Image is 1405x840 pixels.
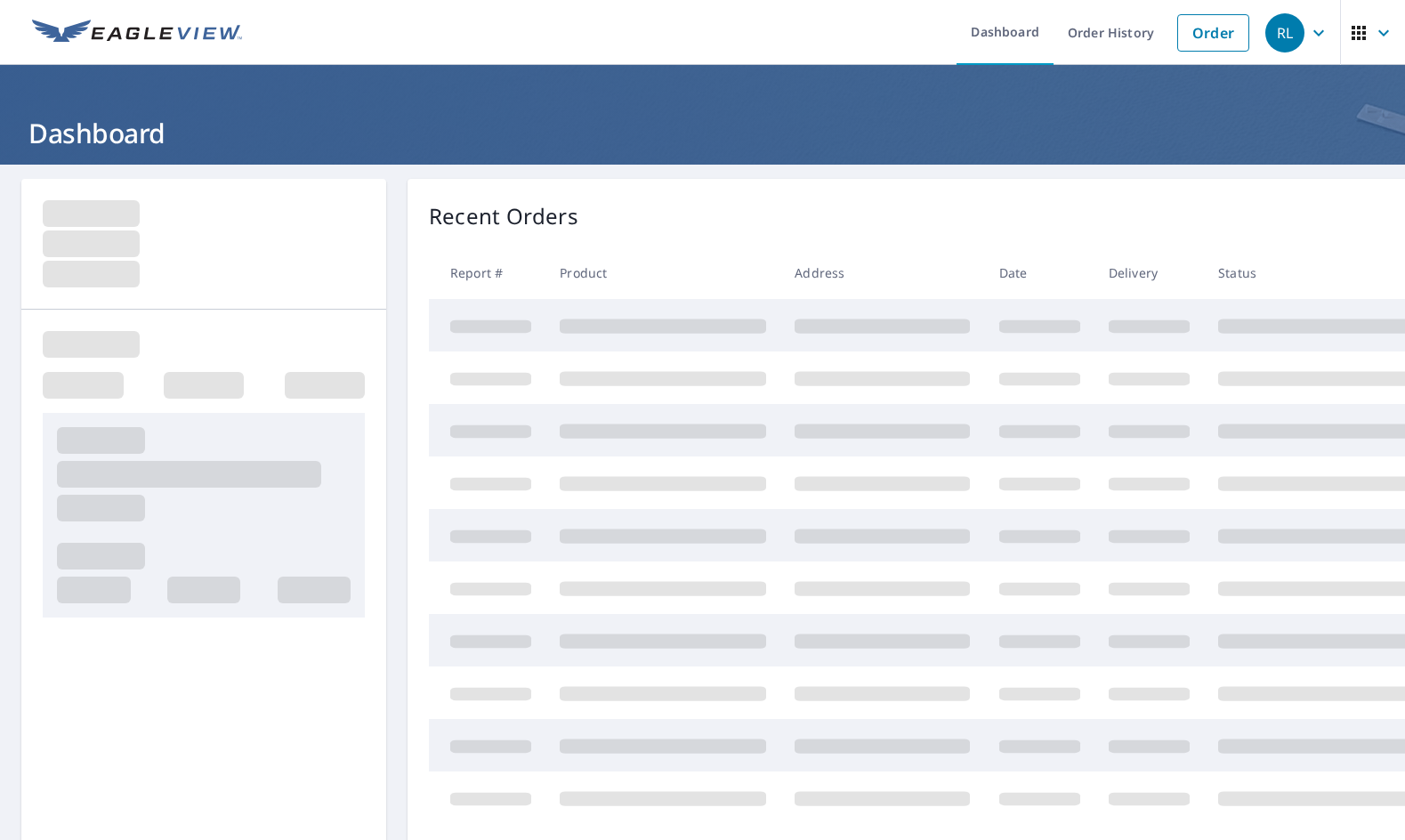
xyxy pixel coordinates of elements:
[429,246,545,299] th: Report #
[1265,13,1304,52] div: RL
[32,20,242,46] img: EV Logo
[545,246,780,299] th: Product
[1094,246,1204,299] th: Delivery
[985,246,1094,299] th: Date
[429,200,578,232] p: Recent Orders
[1177,14,1249,52] a: Order
[780,246,984,299] th: Address
[21,115,1384,151] h1: Dashboard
